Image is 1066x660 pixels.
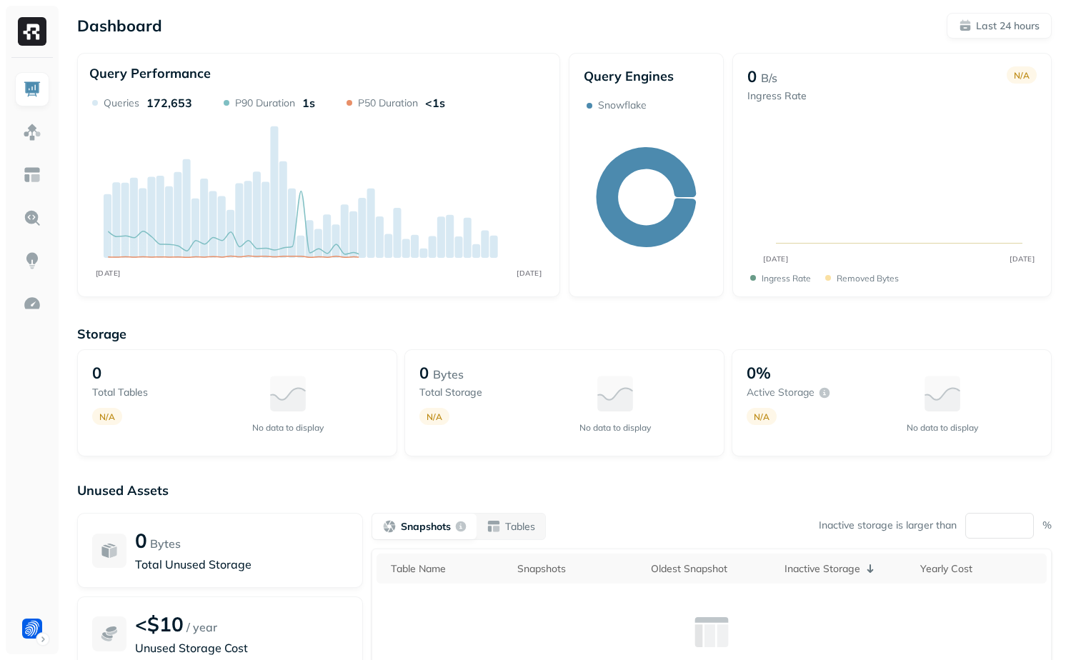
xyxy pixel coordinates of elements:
[252,422,324,433] p: No data to display
[22,619,42,639] img: Forter
[358,96,418,110] p: P50 Duration
[302,96,315,110] p: 1s
[761,69,777,86] p: B/s
[391,562,503,576] div: Table Name
[23,209,41,227] img: Query Explorer
[427,411,442,422] p: N/A
[89,65,211,81] p: Query Performance
[104,96,139,110] p: Queries
[23,80,41,99] img: Dashboard
[77,326,1052,342] p: Storage
[135,556,348,573] p: Total Unused Storage
[146,96,192,110] p: 172,653
[819,519,957,532] p: Inactive storage is larger than
[235,96,295,110] p: P90 Duration
[747,386,815,399] p: Active storage
[23,251,41,270] img: Insights
[433,366,464,383] p: Bytes
[947,13,1052,39] button: Last 24 hours
[419,363,429,383] p: 0
[762,273,811,284] p: Ingress Rate
[754,411,769,422] p: N/A
[584,68,709,84] p: Query Engines
[23,166,41,184] img: Asset Explorer
[135,528,147,553] p: 0
[1010,254,1035,263] tspan: [DATE]
[77,16,162,36] p: Dashboard
[747,66,757,86] p: 0
[135,639,348,656] p: Unused Storage Cost
[425,96,445,110] p: <1s
[1014,70,1030,81] p: N/A
[784,562,860,576] p: Inactive Storage
[579,422,651,433] p: No data to display
[976,19,1040,33] p: Last 24 hours
[907,422,978,433] p: No data to display
[1042,519,1052,532] p: %
[150,535,181,552] p: Bytes
[23,123,41,141] img: Assets
[920,562,1040,576] div: Yearly Cost
[18,17,46,46] img: Ryft
[96,269,121,278] tspan: [DATE]
[517,562,637,576] div: Snapshots
[99,411,115,422] p: N/A
[747,89,807,103] p: Ingress Rate
[764,254,789,263] tspan: [DATE]
[419,386,521,399] p: Total storage
[598,99,647,112] p: Snowflake
[505,520,535,534] p: Tables
[401,520,451,534] p: Snapshots
[23,294,41,313] img: Optimization
[651,562,770,576] div: Oldest Snapshot
[135,611,184,636] p: <$10
[837,273,899,284] p: Removed bytes
[92,363,101,383] p: 0
[77,482,1052,499] p: Unused Assets
[186,619,217,636] p: / year
[747,363,771,383] p: 0%
[517,269,542,278] tspan: [DATE]
[92,386,194,399] p: Total tables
